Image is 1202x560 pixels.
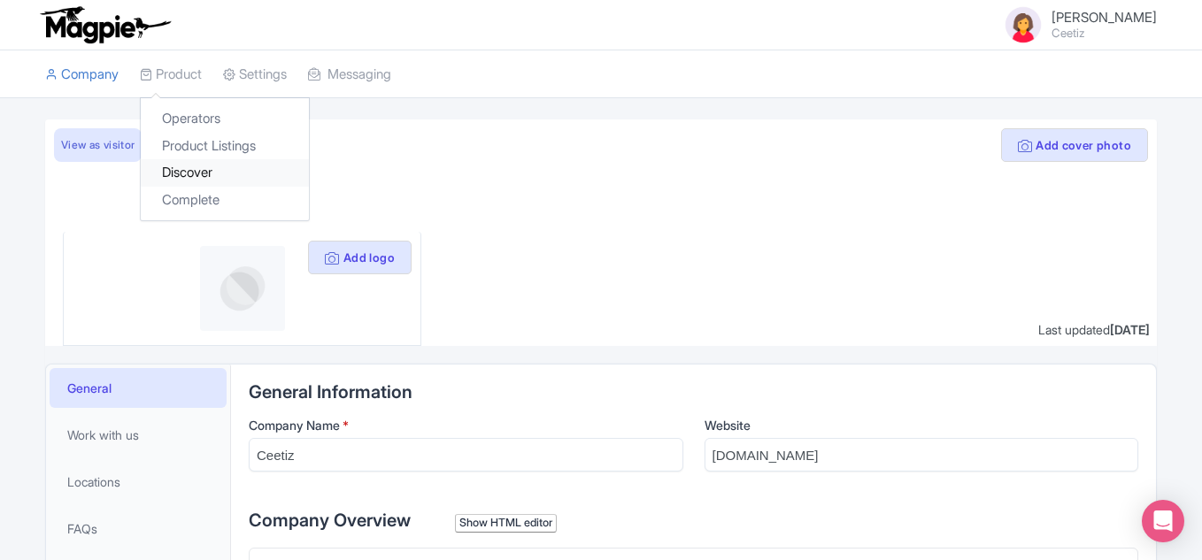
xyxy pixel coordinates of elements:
a: Messaging [308,50,391,99]
span: General [67,379,112,397]
span: [DATE] [1110,322,1150,337]
a: View as visitor [54,128,142,162]
span: [PERSON_NAME] [1052,9,1157,26]
a: Work with us [50,415,227,455]
span: Company Name [249,418,340,433]
h2: General Information [249,382,1138,402]
a: Product Listings [141,133,309,160]
div: Last updated [1038,320,1150,339]
a: Company [45,50,119,99]
span: Work with us [67,426,139,444]
a: General [50,368,227,408]
img: avatar_key_member-9c1dde93af8b07d7383eb8b5fb890c87.png [1002,4,1044,46]
img: profile-logo-d1a8e230fb1b8f12adc913e4f4d7365c.png [200,246,285,331]
div: Open Intercom Messenger [1142,500,1184,542]
button: Add cover photo [1001,128,1148,162]
a: FAQs [50,509,227,548]
small: Ceetiz [1052,27,1157,39]
a: Locations [50,462,227,502]
a: Product [140,50,202,99]
a: [PERSON_NAME] Ceetiz [991,4,1157,46]
span: FAQs [67,519,97,538]
button: Add logo [308,241,412,274]
div: Show HTML editor [455,514,557,533]
a: Settings [223,50,287,99]
span: Company Overview [249,510,411,531]
a: Discover [141,159,309,187]
img: logo-ab69f6fb50320c5b225c76a69d11143b.png [36,5,173,44]
span: Website [705,418,751,433]
span: Locations [67,472,120,491]
a: Operators [141,105,309,133]
a: Complete [141,187,309,214]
